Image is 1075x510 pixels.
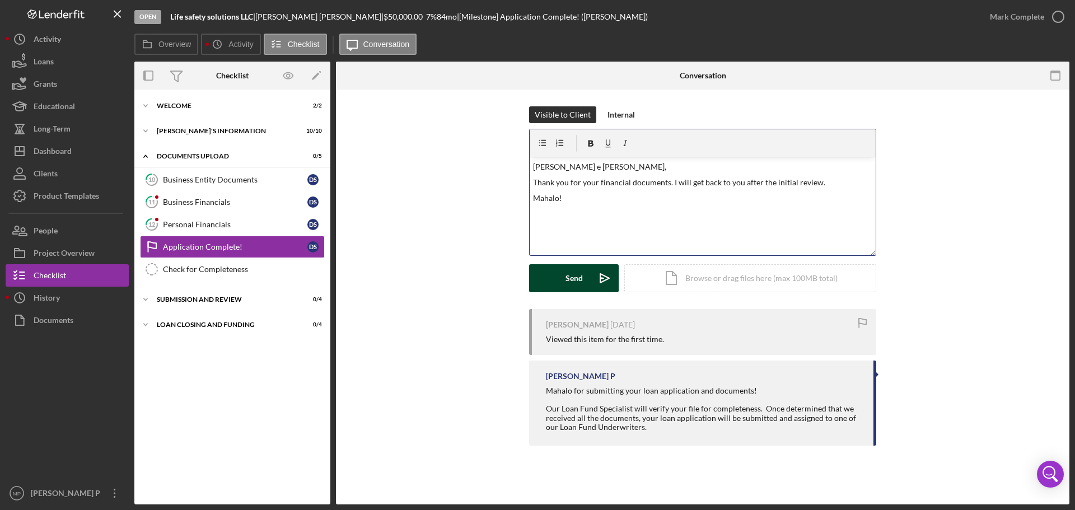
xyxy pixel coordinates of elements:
[201,34,260,55] button: Activity
[6,28,129,50] button: Activity
[302,153,322,160] div: 0 / 5
[34,73,57,98] div: Grants
[228,40,253,49] label: Activity
[546,335,664,344] div: Viewed this item for the first time.
[34,287,60,312] div: History
[307,219,319,230] div: D S
[140,191,325,213] a: 11Business FinancialsDS
[546,404,862,431] div: Our Loan Fund Specialist will verify your file for completeness. Once determined that we received...
[163,265,324,274] div: Check for Completeness
[339,34,417,55] button: Conversation
[607,106,635,123] div: Internal
[6,309,129,331] button: Documents
[157,153,294,160] div: DOCUMENTS UPLOAD
[6,219,129,242] button: People
[34,140,72,165] div: Dashboard
[170,12,255,21] div: |
[158,40,191,49] label: Overview
[170,12,253,21] b: Life safety solutions LLC
[140,169,325,191] a: 10Business Entity DocumentsDS
[680,71,726,80] div: Conversation
[307,241,319,252] div: D S
[6,50,129,73] button: Loans
[307,174,319,185] div: D S
[163,242,307,251] div: Application Complete!
[34,185,99,210] div: Product Templates
[307,196,319,208] div: D S
[163,198,307,207] div: Business Financials
[148,176,156,183] tspan: 10
[216,71,249,80] div: Checklist
[255,12,384,21] div: [PERSON_NAME] [PERSON_NAME] |
[384,12,426,21] div: $50,000.00
[565,264,583,292] div: Send
[533,161,873,173] p: [PERSON_NAME] e [PERSON_NAME],
[979,6,1069,28] button: Mark Complete
[363,40,410,49] label: Conversation
[163,220,307,229] div: Personal Financials
[6,73,129,95] button: Grants
[157,102,294,109] div: WELCOME
[157,296,294,303] div: SUBMISSION AND REVIEW
[6,242,129,264] button: Project Overview
[533,192,873,204] p: Mahalo!
[34,264,66,289] div: Checklist
[302,321,322,328] div: 0 / 4
[13,490,21,497] text: MP
[6,140,129,162] button: Dashboard
[6,482,129,504] button: MP[PERSON_NAME] P
[34,95,75,120] div: Educational
[6,162,129,185] button: Clients
[34,118,71,143] div: Long-Term
[529,106,596,123] button: Visible to Client
[34,28,61,53] div: Activity
[148,221,155,228] tspan: 12
[6,185,129,207] button: Product Templates
[28,482,101,507] div: [PERSON_NAME] P
[6,95,129,118] button: Educational
[602,106,641,123] button: Internal
[546,320,609,329] div: [PERSON_NAME]
[34,242,95,267] div: Project Overview
[6,118,129,140] button: Long-Term
[134,34,198,55] button: Overview
[302,102,322,109] div: 2 / 2
[6,287,129,309] button: History
[264,34,327,55] button: Checklist
[535,106,591,123] div: Visible to Client
[163,175,307,184] div: Business Entity Documents
[610,320,635,329] time: 2025-07-07 22:40
[140,213,325,236] a: 12Personal FinancialsDS
[302,296,322,303] div: 0 / 4
[546,372,615,381] div: [PERSON_NAME] P
[34,162,58,188] div: Clients
[426,12,437,21] div: 7 %
[34,219,58,245] div: People
[140,258,325,280] a: Check for Completeness
[6,264,129,287] button: Checklist
[157,128,294,134] div: [PERSON_NAME]'S INFORMATION
[990,6,1044,28] div: Mark Complete
[288,40,320,49] label: Checklist
[1037,461,1064,488] div: Open Intercom Messenger
[457,12,648,21] div: | [Milestone] Application Complete! ([PERSON_NAME])
[302,128,322,134] div: 10 / 10
[34,309,73,334] div: Documents
[140,236,325,258] a: Application Complete!DS
[34,50,54,76] div: Loans
[134,10,161,24] div: Open
[529,264,619,292] button: Send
